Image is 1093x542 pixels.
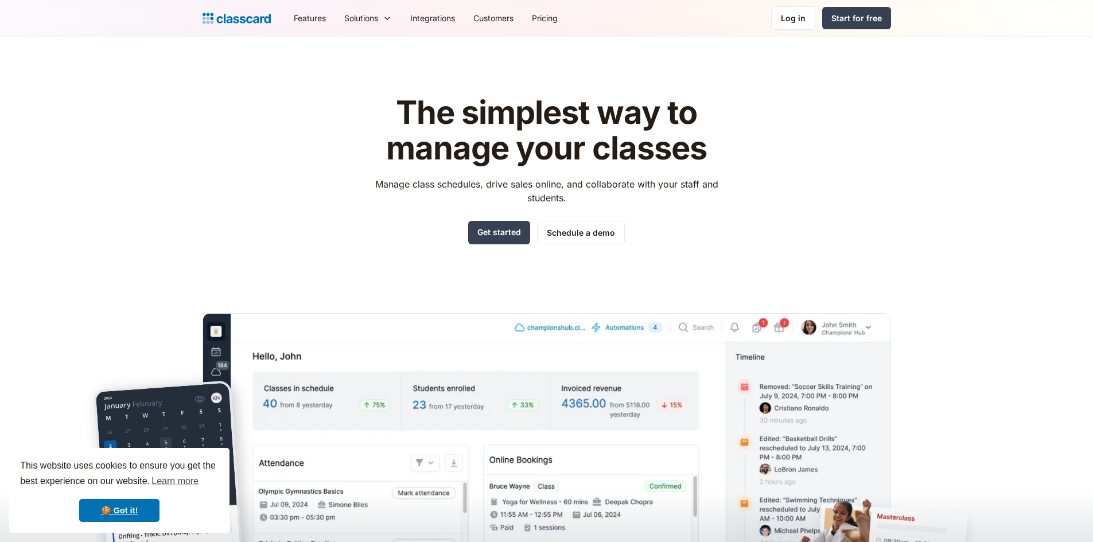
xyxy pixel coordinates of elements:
a: Pricing [523,5,567,31]
div: Solutions [344,12,378,24]
h1: The simplest way to manage your classes [364,95,729,166]
a: dismiss cookie message [79,499,160,522]
div: Start for free [831,12,882,24]
div: Solutions [335,5,401,31]
a: Log in [771,6,815,30]
span: This website uses cookies to ensure you get the best experience on our website. [20,459,219,490]
a: learn more about cookies [150,473,200,490]
div: Log in [781,12,806,24]
a: Start for free [822,7,891,29]
a: Logo [203,10,271,26]
a: Features [285,5,335,31]
a: Integrations [401,5,464,31]
a: Customers [464,5,523,31]
div: cookieconsent [9,448,230,533]
p: Manage class schedules, drive sales online, and collaborate with your staff and students. [364,177,729,205]
a: Schedule a demo [537,221,625,244]
a: Get started [468,221,530,244]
